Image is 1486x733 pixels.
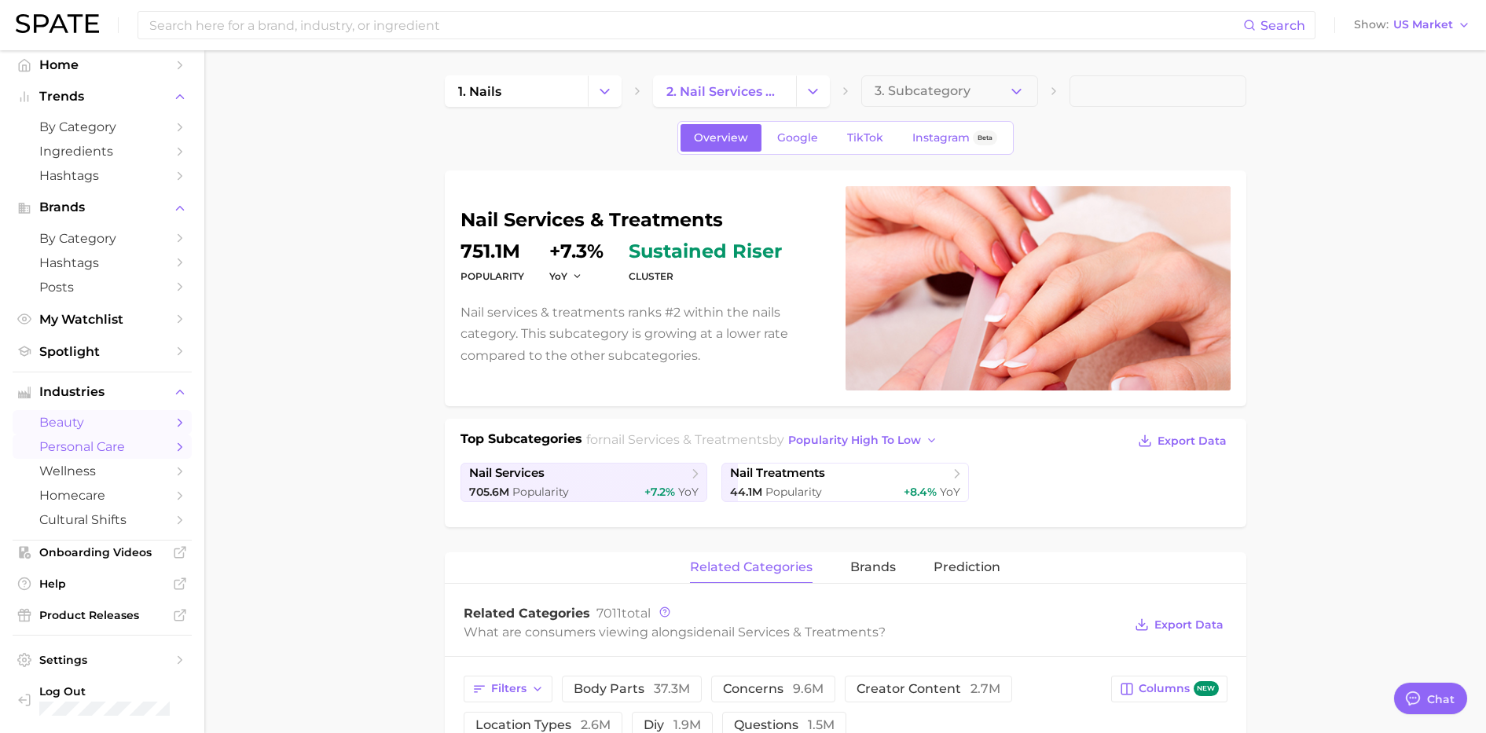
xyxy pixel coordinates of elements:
[581,717,611,732] span: 2.6m
[730,485,762,499] span: 44.1m
[1154,618,1224,632] span: Export Data
[673,717,701,732] span: 1.9m
[899,124,1011,152] a: InstagramBeta
[793,681,824,696] span: 9.6m
[978,131,993,145] span: Beta
[586,432,942,447] span: for by
[39,464,165,478] span: wellness
[13,53,192,77] a: Home
[13,275,192,299] a: Posts
[39,168,165,183] span: Hashtags
[39,344,165,359] span: Spotlight
[850,560,896,574] span: brands
[861,75,1038,107] button: 3. Subcategory
[13,572,192,596] a: Help
[734,719,835,731] span: questions
[549,269,567,283] span: YoY
[934,560,1000,574] span: Prediction
[39,577,165,591] span: Help
[148,12,1243,38] input: Search here for a brand, industry, or ingredient
[13,541,192,564] a: Onboarding Videos
[13,434,192,459] a: personal care
[491,682,527,695] span: Filters
[603,432,769,447] span: nail services & treatments
[730,466,825,481] span: nail treatments
[460,463,708,502] a: nail services705.6m Popularity+7.2% YoY
[39,312,165,327] span: My Watchlist
[764,124,831,152] a: Google
[39,144,165,159] span: Ingredients
[460,302,827,366] p: Nail services & treatments ranks #2 within the nails category. This subcategory is growing at a l...
[13,603,192,627] a: Product Releases
[445,75,588,107] a: 1. nails
[13,226,192,251] a: by Category
[13,339,192,364] a: Spotlight
[644,485,675,499] span: +7.2%
[588,75,622,107] button: Change Category
[777,131,818,145] span: Google
[13,508,192,532] a: cultural shifts
[39,653,165,667] span: Settings
[512,485,569,499] span: Popularity
[1393,20,1453,29] span: US Market
[13,410,192,434] a: beauty
[1158,434,1227,448] span: Export Data
[13,648,192,672] a: Settings
[39,608,165,622] span: Product Releases
[460,267,524,286] dt: Popularity
[13,251,192,275] a: Hashtags
[875,84,970,98] span: 3. Subcategory
[13,115,192,139] a: by Category
[1194,681,1219,696] span: new
[654,681,690,696] span: 37.3m
[723,683,824,695] span: concerns
[666,84,783,99] span: 2. nail services & treatments
[39,545,165,559] span: Onboarding Videos
[653,75,796,107] a: 2. nail services & treatments
[834,124,897,152] a: TikTok
[13,459,192,483] a: wellness
[1139,681,1218,696] span: Columns
[1111,676,1227,702] button: Columnsnew
[912,131,970,145] span: Instagram
[460,211,827,229] h1: nail services & treatments
[39,90,165,104] span: Trends
[681,124,761,152] a: Overview
[549,269,583,283] button: YoY
[629,242,782,261] span: sustained riser
[39,255,165,270] span: Hashtags
[458,84,501,99] span: 1. nails
[1350,15,1474,35] button: ShowUS Market
[13,380,192,404] button: Industries
[469,485,509,499] span: 705.6m
[574,683,690,695] span: body parts
[678,485,699,499] span: YoY
[721,463,969,502] a: nail treatments44.1m Popularity+8.4% YoY
[464,621,1124,643] div: What are consumers viewing alongside ?
[847,131,883,145] span: TikTok
[464,676,552,702] button: Filters
[808,717,835,732] span: 1.5m
[39,231,165,246] span: by Category
[460,242,524,261] dd: 751.1m
[469,466,545,481] span: nail services
[1131,614,1227,636] button: Export Data
[549,242,604,261] dd: +7.3%
[460,430,582,453] h1: Top Subcategories
[39,684,179,698] span: Log Out
[596,606,622,621] span: 7011
[39,439,165,454] span: personal care
[39,488,165,503] span: homecare
[765,485,822,499] span: Popularity
[13,139,192,163] a: Ingredients
[13,196,192,219] button: Brands
[13,680,192,720] a: Log out. Currently logged in with e-mail brittany@kirkerent.com.
[857,683,1000,695] span: creator content
[713,625,879,640] span: nail services & treatments
[796,75,830,107] button: Change Category
[16,14,99,33] img: SPATE
[13,307,192,332] a: My Watchlist
[1260,18,1305,33] span: Search
[39,280,165,295] span: Posts
[1354,20,1389,29] span: Show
